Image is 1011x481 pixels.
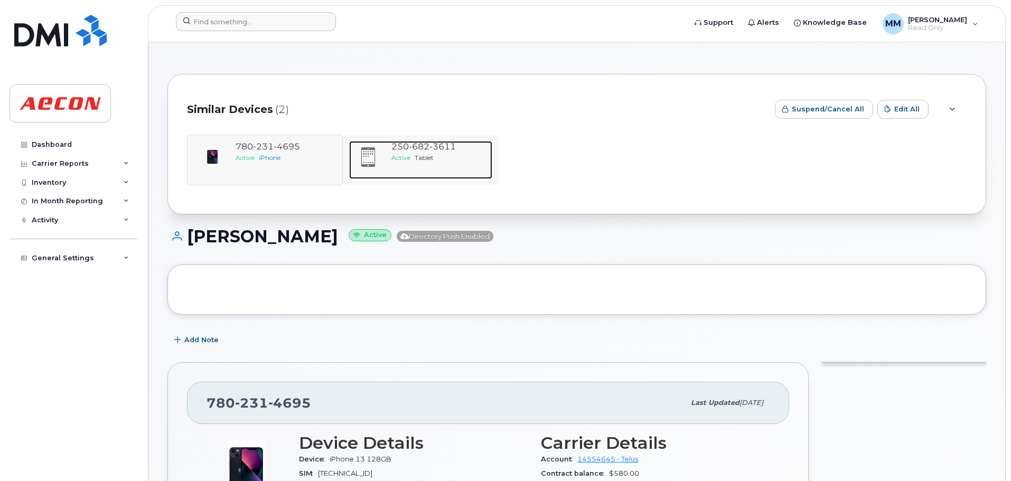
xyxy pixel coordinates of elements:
[397,231,493,242] span: Directory Push Enabled
[541,433,770,452] h3: Carrier Details
[415,154,434,162] span: Tablet
[167,331,228,350] button: Add Note
[167,227,986,246] h1: [PERSON_NAME]
[235,395,268,411] span: 231
[429,142,456,152] span: 3611
[541,469,609,477] span: Contract balance
[541,455,577,463] span: Account
[894,104,920,114] span: Edit All
[409,142,429,152] span: 682
[775,100,873,119] button: Suspend/Cancel All
[739,399,763,407] span: [DATE]
[299,433,528,452] h3: Device Details
[609,469,639,477] span: $580.00
[299,455,330,463] span: Device
[391,154,410,162] span: Active
[184,335,219,345] span: Add Note
[187,102,273,117] span: Similar Devices
[318,469,372,477] span: [TECHNICAL_ID]
[877,100,929,119] button: Edit All
[275,102,289,117] span: (2)
[391,142,456,152] span: 250
[207,395,311,411] span: 780
[268,395,311,411] span: 4695
[349,141,492,179] a: 2506823611ActiveTablet
[349,229,391,241] small: Active
[691,399,739,407] span: Last updated
[577,455,638,463] a: 14554645 - Telus
[299,469,318,477] span: SIM
[330,455,391,463] span: iPhone 13 128GB
[792,104,864,114] span: Suspend/Cancel All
